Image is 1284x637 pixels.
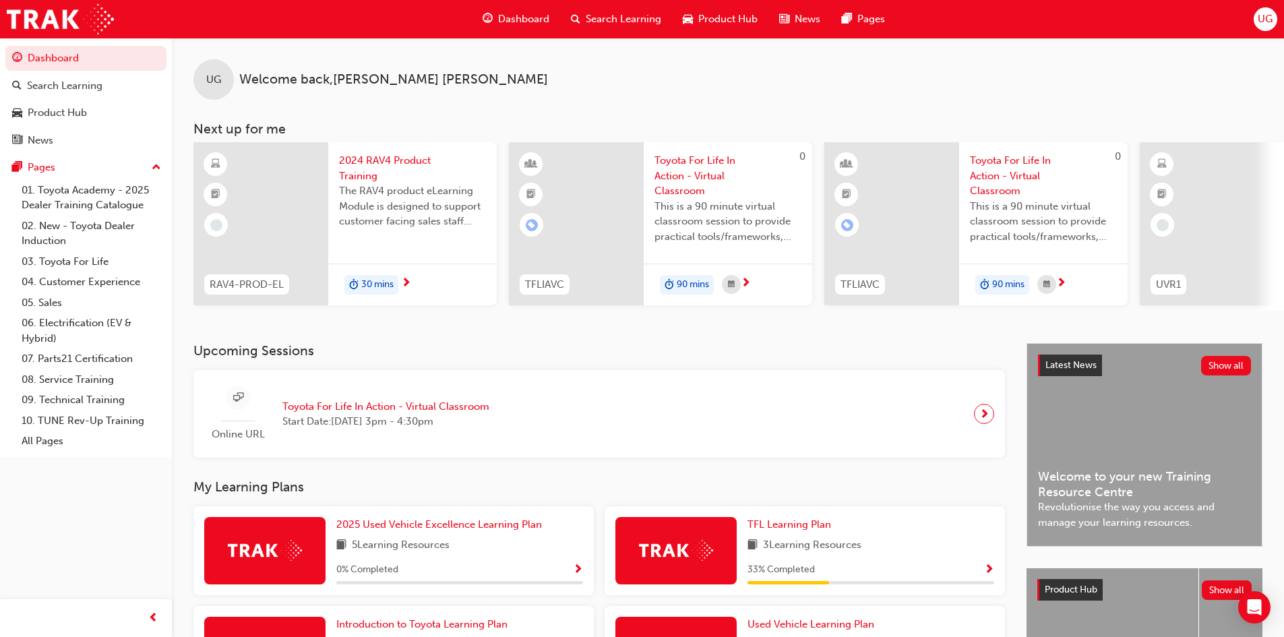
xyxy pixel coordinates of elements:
span: prev-icon [148,610,158,627]
a: Used Vehicle Learning Plan [747,617,880,632]
a: 03. Toyota For Life [16,251,166,272]
span: Welcome to your new Training Resource Centre [1038,469,1251,499]
span: learningResourceType_ELEARNING-icon [1157,156,1167,173]
span: UVR1 [1156,277,1181,293]
a: Latest NewsShow all [1038,355,1251,376]
span: duration-icon [665,276,674,294]
span: 3 Learning Resources [763,537,861,554]
span: Pages [857,11,885,27]
a: All Pages [16,431,166,452]
span: UG [1258,11,1273,27]
span: Product Hub [698,11,758,27]
span: This is a 90 minute virtual classroom session to provide practical tools/frameworks, behaviours a... [654,199,801,245]
a: Product HubShow all [1037,579,1252,601]
span: car-icon [12,107,22,119]
a: 10. TUNE Rev-Up Training [16,411,166,431]
span: booktick-icon [1157,186,1167,204]
span: 33 % Completed [747,562,815,578]
span: Revolutionise the way you access and manage your learning resources. [1038,499,1251,530]
a: news-iconNews [768,5,831,33]
button: UG [1254,7,1277,31]
span: 0 [1115,150,1121,162]
a: Latest NewsShow allWelcome to your new Training Resource CentreRevolutionise the way you access a... [1027,343,1262,547]
span: Toyota For Life In Action - Virtual Classroom [970,153,1117,199]
a: Online URLToyota For Life In Action - Virtual ClassroomStart Date:[DATE] 3pm - 4:30pm [204,381,994,448]
span: next-icon [741,278,751,290]
span: calendar-icon [728,276,735,293]
a: pages-iconPages [831,5,896,33]
span: booktick-icon [842,186,851,204]
span: TFL Learning Plan [747,518,831,530]
span: book-icon [747,537,758,554]
span: guage-icon [12,53,22,65]
span: pages-icon [842,11,852,28]
span: search-icon [571,11,580,28]
span: Dashboard [498,11,549,27]
span: learningResourceType_ELEARNING-icon [211,156,220,173]
a: car-iconProduct Hub [672,5,768,33]
span: car-icon [683,11,693,28]
span: next-icon [1056,278,1066,290]
button: Pages [5,155,166,180]
span: 0 % Completed [336,562,398,578]
span: 90 mins [677,277,709,293]
div: Open Intercom Messenger [1238,591,1271,624]
div: News [28,133,53,148]
span: learningRecordVerb_NONE-icon [1157,219,1169,231]
span: booktick-icon [211,186,220,204]
span: guage-icon [483,11,493,28]
a: search-iconSearch Learning [560,5,672,33]
span: learningResourceType_INSTRUCTOR_LED-icon [526,156,536,173]
h3: My Learning Plans [193,479,1005,495]
span: 90 mins [992,277,1025,293]
div: Search Learning [27,78,102,94]
a: TFL Learning Plan [747,517,836,533]
a: guage-iconDashboard [472,5,560,33]
h3: Upcoming Sessions [193,343,1005,359]
a: 0TFLIAVCToyota For Life In Action - Virtual ClassroomThis is a 90 minute virtual classroom sessio... [509,142,812,305]
span: Show Progress [984,564,994,576]
span: booktick-icon [526,186,536,204]
div: Pages [28,160,55,175]
span: Latest News [1045,359,1097,371]
span: Show Progress [573,564,583,576]
span: RAV4-PROD-EL [210,277,284,293]
span: next-icon [979,404,989,423]
button: Show all [1202,580,1252,600]
span: 30 mins [361,277,394,293]
a: 02. New - Toyota Dealer Induction [16,216,166,251]
span: learningResourceType_INSTRUCTOR_LED-icon [842,156,851,173]
a: 06. Electrification (EV & Hybrid) [16,313,166,348]
span: news-icon [12,135,22,147]
span: This is a 90 minute virtual classroom session to provide practical tools/frameworks, behaviours a... [970,199,1117,245]
a: 0TFLIAVCToyota For Life In Action - Virtual ClassroomThis is a 90 minute virtual classroom sessio... [824,142,1128,305]
span: pages-icon [12,162,22,174]
span: up-icon [152,159,161,177]
span: UG [206,72,221,88]
a: 09. Technical Training [16,390,166,411]
span: news-icon [779,11,789,28]
a: Dashboard [5,46,166,71]
span: Search Learning [586,11,661,27]
a: Trak [7,4,114,34]
span: learningRecordVerb_NONE-icon [210,219,222,231]
span: learningRecordVerb_ENROLL-icon [841,219,853,231]
span: Welcome back , [PERSON_NAME] [PERSON_NAME] [239,72,548,88]
span: Toyota For Life In Action - Virtual Classroom [654,153,801,199]
button: DashboardSearch LearningProduct HubNews [5,43,166,155]
a: 08. Service Training [16,369,166,390]
a: News [5,128,166,153]
div: Product Hub [28,105,87,121]
span: 0 [799,150,805,162]
a: 07. Parts21 Certification [16,348,166,369]
span: 5 Learning Resources [352,537,450,554]
span: Introduction to Toyota Learning Plan [336,618,508,630]
a: Product Hub [5,100,166,125]
span: book-icon [336,537,346,554]
span: learningRecordVerb_ENROLL-icon [526,219,538,231]
a: 05. Sales [16,293,166,313]
span: calendar-icon [1043,276,1050,293]
span: The RAV4 product eLearning Module is designed to support customer facing sales staff with introdu... [339,183,486,229]
a: Search Learning [5,73,166,98]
